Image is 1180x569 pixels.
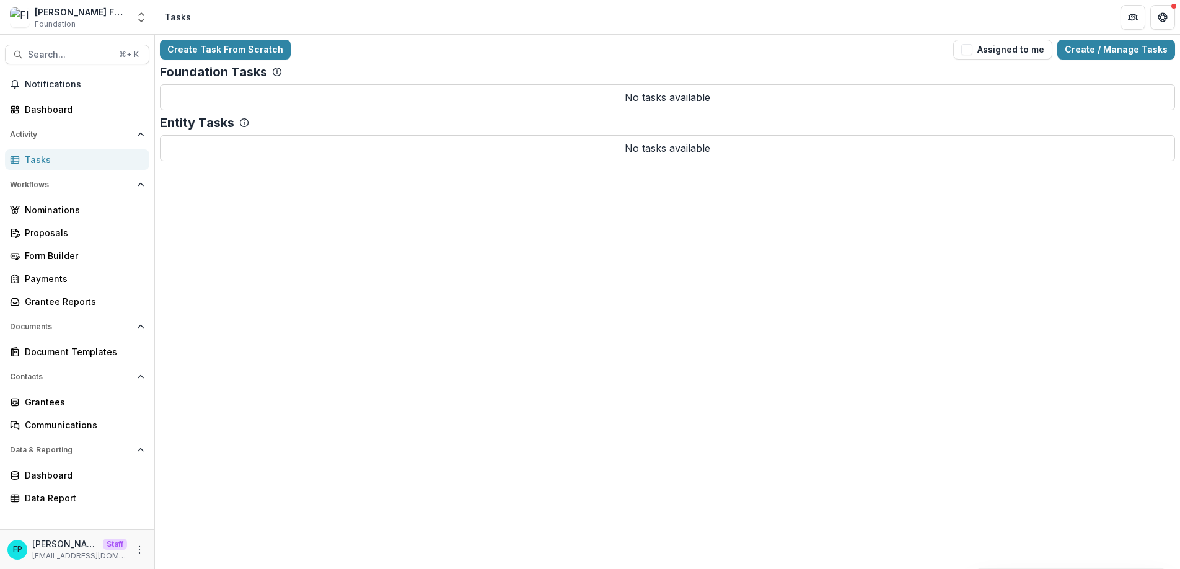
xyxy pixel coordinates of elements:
button: Partners [1121,5,1145,30]
span: Foundation [35,19,76,30]
a: Dashboard [5,465,149,485]
span: Search... [28,50,112,60]
div: Data Report [25,492,139,505]
button: Open Documents [5,317,149,337]
a: Nominations [5,200,149,220]
a: Grantee Reports [5,291,149,312]
button: Open Contacts [5,367,149,387]
span: Notifications [25,79,144,90]
a: Document Templates [5,342,149,362]
div: [PERSON_NAME] Foundation Workflow Sandbox [35,6,128,19]
div: Grantee Reports [25,295,139,308]
button: Notifications [5,74,149,94]
a: Payments [5,268,149,289]
p: No tasks available [160,84,1175,110]
div: Form Builder [25,249,139,262]
div: Dashboard [25,469,139,482]
img: Fletcher Jones Foundation Workflow Sandbox [10,7,30,27]
a: Proposals [5,223,149,243]
div: ⌘ + K [117,48,141,61]
div: Payments [25,272,139,285]
button: More [132,542,147,557]
button: Open Activity [5,125,149,144]
span: Workflows [10,180,132,189]
button: Search... [5,45,149,64]
div: Proposals [25,226,139,239]
button: Open Workflows [5,175,149,195]
div: Grantees [25,395,139,408]
span: Contacts [10,373,132,381]
span: Activity [10,130,132,139]
p: [EMAIL_ADDRESS][DOMAIN_NAME] [32,550,127,562]
p: Staff [103,539,127,550]
div: Tasks [25,153,139,166]
a: Tasks [5,149,149,170]
a: Data Report [5,488,149,508]
a: Grantees [5,392,149,412]
div: Communications [25,418,139,431]
p: No tasks available [160,135,1175,161]
div: Dashboard [25,103,139,116]
button: Assigned to me [953,40,1052,60]
p: Entity Tasks [160,115,234,130]
div: Tasks [165,11,191,24]
span: Data & Reporting [10,446,132,454]
span: Documents [10,322,132,331]
a: Create Task From Scratch [160,40,291,60]
nav: breadcrumb [160,8,196,26]
button: Get Help [1150,5,1175,30]
a: Communications [5,415,149,435]
button: Open entity switcher [133,5,150,30]
p: [PERSON_NAME] [32,537,98,550]
p: Foundation Tasks [160,64,267,79]
a: Form Builder [5,245,149,266]
a: Dashboard [5,99,149,120]
a: Create / Manage Tasks [1057,40,1175,60]
div: Nominations [25,203,139,216]
div: Fanny Pinoul [13,545,22,554]
div: Document Templates [25,345,139,358]
button: Open Data & Reporting [5,440,149,460]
